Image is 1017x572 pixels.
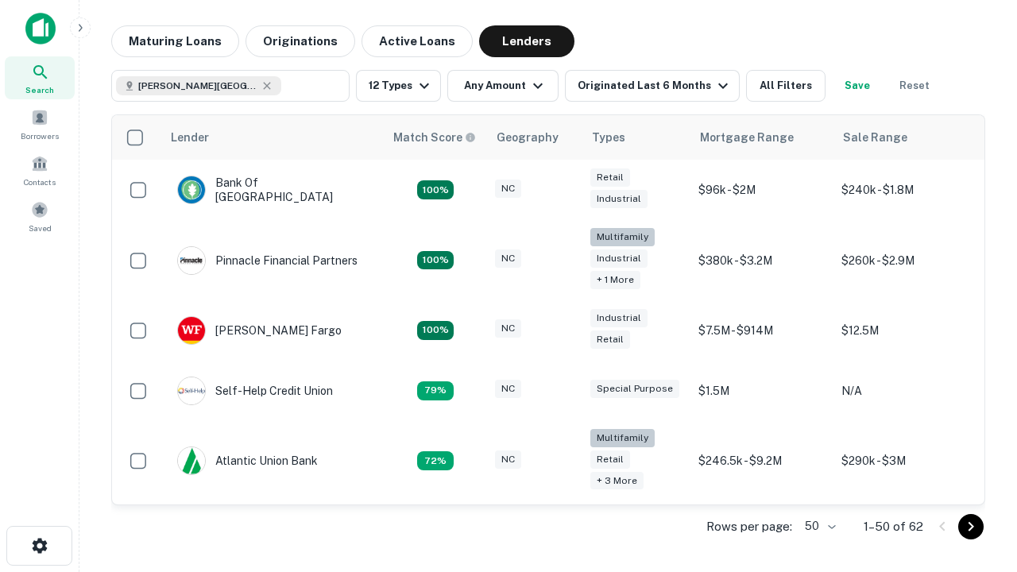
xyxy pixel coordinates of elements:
[590,472,644,490] div: + 3 more
[578,76,733,95] div: Originated Last 6 Months
[497,128,559,147] div: Geography
[5,195,75,238] a: Saved
[178,247,205,274] img: picture
[565,70,740,102] button: Originated Last 6 Months
[833,361,976,421] td: N/A
[495,380,521,398] div: NC
[111,25,239,57] button: Maturing Loans
[178,377,205,404] img: picture
[690,361,833,421] td: $1.5M
[5,149,75,191] a: Contacts
[690,421,833,501] td: $246.5k - $9.2M
[590,450,630,469] div: Retail
[590,249,648,268] div: Industrial
[25,13,56,44] img: capitalize-icon.png
[833,421,976,501] td: $290k - $3M
[590,429,655,447] div: Multifamily
[177,246,358,275] div: Pinnacle Financial Partners
[417,321,454,340] div: Matching Properties: 15, hasApolloMatch: undefined
[417,451,454,470] div: Matching Properties: 10, hasApolloMatch: undefined
[417,251,454,270] div: Matching Properties: 25, hasApolloMatch: undefined
[393,129,476,146] div: Capitalize uses an advanced AI algorithm to match your search with the best lender. The match sco...
[889,70,940,102] button: Reset
[417,180,454,199] div: Matching Properties: 14, hasApolloMatch: undefined
[590,309,648,327] div: Industrial
[590,228,655,246] div: Multifamily
[958,514,984,539] button: Go to next page
[29,222,52,234] span: Saved
[5,102,75,145] a: Borrowers
[590,330,630,349] div: Retail
[24,176,56,188] span: Contacts
[246,25,355,57] button: Originations
[384,115,487,160] th: Capitalize uses an advanced AI algorithm to match your search with the best lender. The match sco...
[799,515,838,538] div: 50
[832,70,883,102] button: Save your search to get updates of matches that match your search criteria.
[178,447,205,474] img: picture
[487,115,582,160] th: Geography
[177,377,333,405] div: Self-help Credit Union
[833,115,976,160] th: Sale Range
[495,180,521,198] div: NC
[690,500,833,561] td: $200k - $3.3M
[495,450,521,469] div: NC
[582,115,690,160] th: Types
[417,381,454,400] div: Matching Properties: 11, hasApolloMatch: undefined
[690,300,833,361] td: $7.5M - $914M
[590,271,640,289] div: + 1 more
[592,128,625,147] div: Types
[447,70,559,102] button: Any Amount
[843,128,907,147] div: Sale Range
[177,176,368,204] div: Bank Of [GEOGRAPHIC_DATA]
[138,79,257,93] span: [PERSON_NAME][GEOGRAPHIC_DATA], [GEOGRAPHIC_DATA]
[177,316,342,345] div: [PERSON_NAME] Fargo
[864,517,923,536] p: 1–50 of 62
[690,115,833,160] th: Mortgage Range
[393,129,473,146] h6: Match Score
[178,176,205,203] img: picture
[690,220,833,300] td: $380k - $3.2M
[700,128,794,147] div: Mortgage Range
[25,83,54,96] span: Search
[746,70,826,102] button: All Filters
[590,190,648,208] div: Industrial
[161,115,384,160] th: Lender
[590,380,679,398] div: Special Purpose
[833,300,976,361] td: $12.5M
[706,517,792,536] p: Rows per page:
[833,500,976,561] td: $480k - $3.1M
[833,160,976,220] td: $240k - $1.8M
[495,319,521,338] div: NC
[479,25,574,57] button: Lenders
[938,394,1017,470] iframe: Chat Widget
[495,249,521,268] div: NC
[833,220,976,300] td: $260k - $2.9M
[362,25,473,57] button: Active Loans
[171,128,209,147] div: Lender
[590,168,630,187] div: Retail
[5,56,75,99] a: Search
[178,317,205,344] img: picture
[690,160,833,220] td: $96k - $2M
[177,446,318,475] div: Atlantic Union Bank
[21,129,59,142] span: Borrowers
[356,70,441,102] button: 12 Types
